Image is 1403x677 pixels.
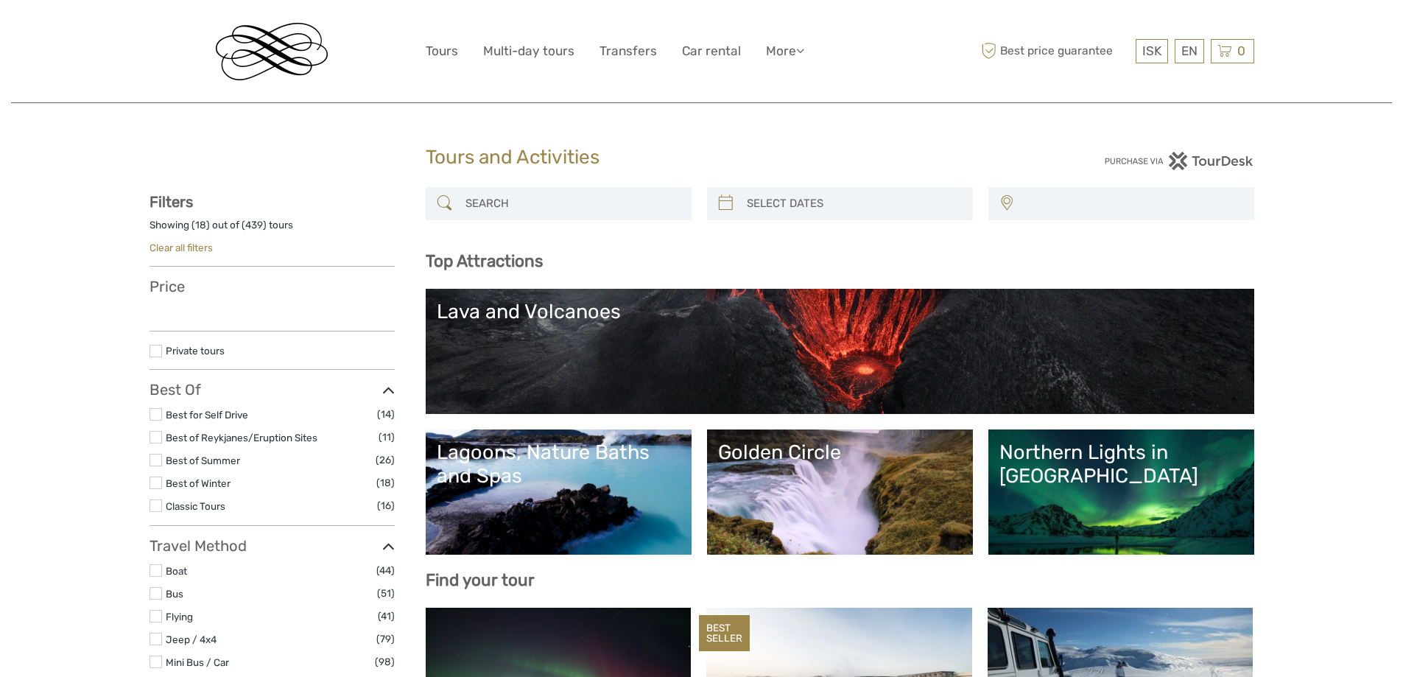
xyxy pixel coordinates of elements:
[245,218,263,232] label: 439
[376,562,395,579] span: (44)
[437,441,681,488] div: Lagoons, Nature Baths and Spas
[483,41,574,62] a: Multi-day tours
[718,441,962,544] a: Golden Circle
[166,432,317,443] a: Best of Reykjanes/Eruption Sites
[437,441,681,544] a: Lagoons, Nature Baths and Spas
[741,191,966,217] input: SELECT DATES
[766,41,804,62] a: More
[150,278,395,295] h3: Price
[166,634,217,645] a: Jeep / 4x4
[375,653,395,670] span: (98)
[460,191,684,217] input: SEARCH
[166,611,193,622] a: Flying
[1175,39,1204,63] div: EN
[166,656,229,668] a: Mini Bus / Car
[1104,152,1253,170] img: PurchaseViaTourDesk.png
[599,41,657,62] a: Transfers
[150,242,213,253] a: Clear all filters
[150,381,395,399] h3: Best Of
[699,615,750,652] div: BEST SELLER
[426,146,978,169] h1: Tours and Activities
[166,345,225,357] a: Private tours
[376,452,395,469] span: (26)
[1235,43,1248,58] span: 0
[377,585,395,602] span: (51)
[378,608,395,625] span: (41)
[195,218,206,232] label: 18
[999,441,1243,488] div: Northern Lights in [GEOGRAPHIC_DATA]
[166,455,240,466] a: Best of Summer
[437,300,1243,323] div: Lava and Volcanoes
[718,441,962,464] div: Golden Circle
[1142,43,1161,58] span: ISK
[150,193,193,211] strong: Filters
[377,497,395,514] span: (16)
[426,570,535,590] b: Find your tour
[978,39,1132,63] span: Best price guarantee
[166,409,248,421] a: Best for Self Drive
[216,23,328,80] img: Reykjavik Residence
[377,406,395,423] span: (14)
[166,477,231,489] a: Best of Winter
[437,300,1243,403] a: Lava and Volcanoes
[682,41,741,62] a: Car rental
[426,251,543,271] b: Top Attractions
[426,41,458,62] a: Tours
[150,537,395,555] h3: Travel Method
[376,474,395,491] span: (18)
[166,588,183,600] a: Bus
[166,565,187,577] a: Boat
[379,429,395,446] span: (11)
[150,218,395,241] div: Showing ( ) out of ( ) tours
[166,500,225,512] a: Classic Tours
[999,441,1243,544] a: Northern Lights in [GEOGRAPHIC_DATA]
[376,631,395,648] span: (79)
